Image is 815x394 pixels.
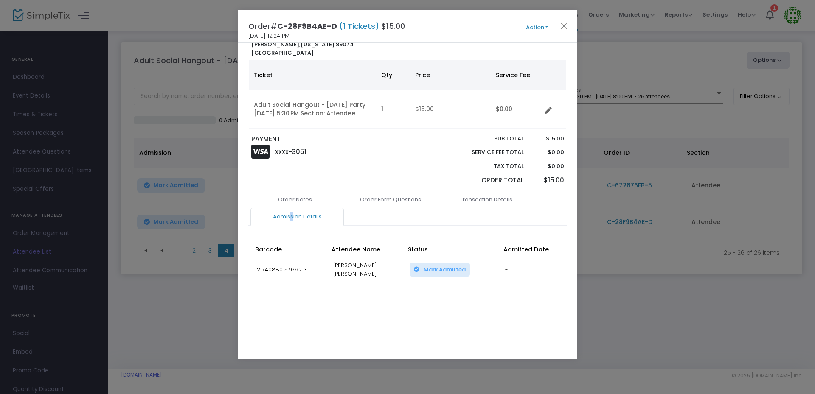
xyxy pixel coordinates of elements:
th: Price [410,60,491,90]
button: Action [511,23,562,32]
p: Service Fee Total [452,148,524,156]
td: - [501,257,577,282]
span: [PERSON_NAME], [251,40,301,48]
p: PAYMENT [251,134,404,144]
span: -3051 [289,147,306,156]
td: 2174088015769213 [253,257,329,282]
span: (1 Tickets) [337,21,381,31]
th: Barcode [253,242,329,257]
a: Admission Details [250,208,344,226]
p: Tax Total [452,162,524,170]
th: Status [405,242,501,257]
p: $15.00 [532,176,564,185]
th: Service Fee [491,60,542,90]
th: Qty [376,60,410,90]
p: $0.00 [532,148,564,156]
p: Sub total [452,134,524,143]
th: Ticket [249,60,376,90]
div: Data table [249,60,566,129]
b: [US_STATE] 89074 [GEOGRAPHIC_DATA] [251,40,354,57]
button: Close [559,20,570,31]
a: Order Notes [248,191,342,209]
th: Attendee Name [329,242,405,257]
td: [PERSON_NAME] [PERSON_NAME] [329,257,405,282]
td: $15.00 [410,90,491,129]
td: 1 [376,90,410,129]
span: XXXX [275,148,289,156]
td: Adult Social Hangout - [DATE] Party [DATE] 5:30 PM Section: Attendee [249,90,376,129]
th: Admitted Date [501,242,577,257]
h4: Order# $15.00 [248,20,405,32]
p: $15.00 [532,134,564,143]
a: Order Form Questions [344,191,437,209]
td: $0.00 [491,90,542,129]
p: $0.00 [532,162,564,170]
span: Mark Admitted [424,265,466,274]
span: [DATE] 12:24 PM [248,32,289,40]
a: Transaction Details [439,191,533,209]
span: C-28F9B4AE-D [277,21,337,31]
p: Order Total [452,176,524,185]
